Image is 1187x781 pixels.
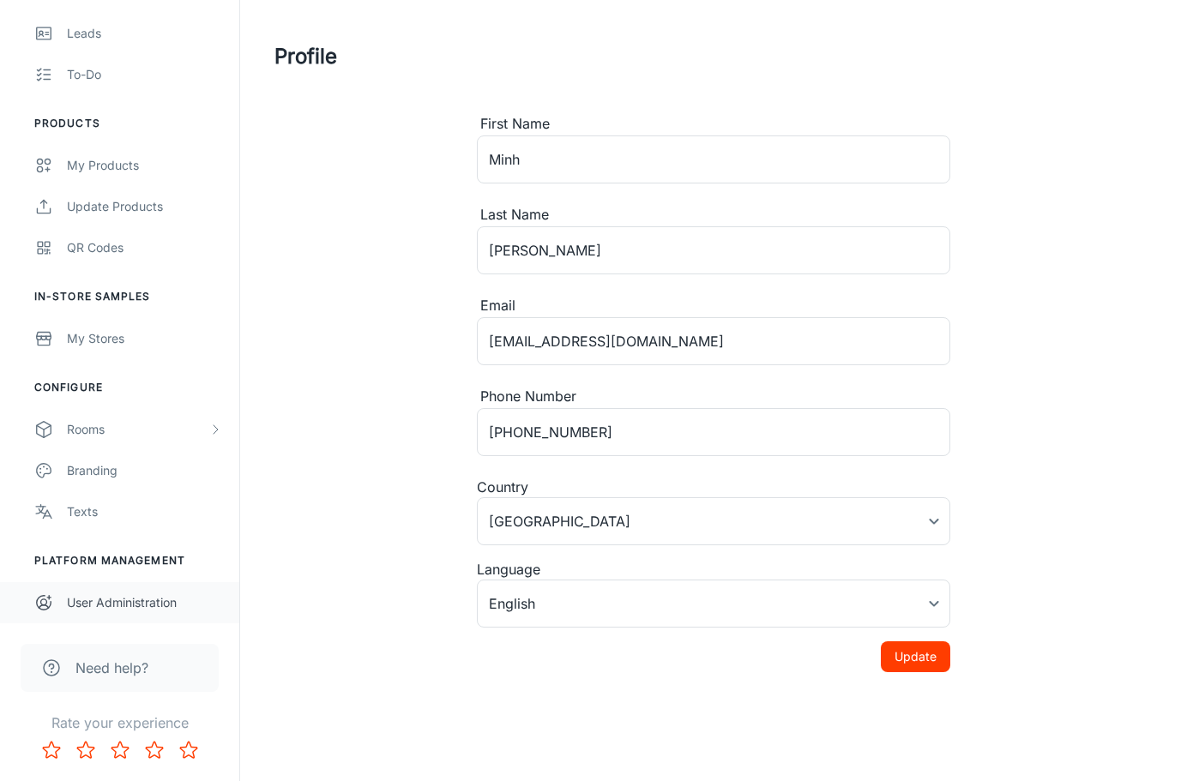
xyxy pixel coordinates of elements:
[67,238,222,257] div: QR Codes
[75,658,148,678] span: Need help?
[67,461,222,480] div: Branding
[67,502,222,521] div: Texts
[881,641,950,672] button: Update
[34,733,69,767] button: Rate 1 star
[67,156,222,175] div: My Products
[69,733,103,767] button: Rate 2 star
[67,420,208,439] div: Rooms
[67,65,222,84] div: To-do
[477,386,950,408] div: Phone Number
[477,477,950,497] div: Country
[67,593,222,612] div: User Administration
[477,559,950,580] div: Language
[137,733,172,767] button: Rate 4 star
[172,733,206,767] button: Rate 5 star
[67,329,222,348] div: My Stores
[67,197,222,216] div: Update Products
[477,295,950,317] div: Email
[477,204,950,226] div: Last Name
[477,113,950,135] div: First Name
[67,24,222,43] div: Leads
[274,41,337,72] h1: Profile
[103,733,137,767] button: Rate 3 star
[477,497,950,545] div: [GEOGRAPHIC_DATA]
[14,712,226,733] p: Rate your experience
[477,580,950,628] div: English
